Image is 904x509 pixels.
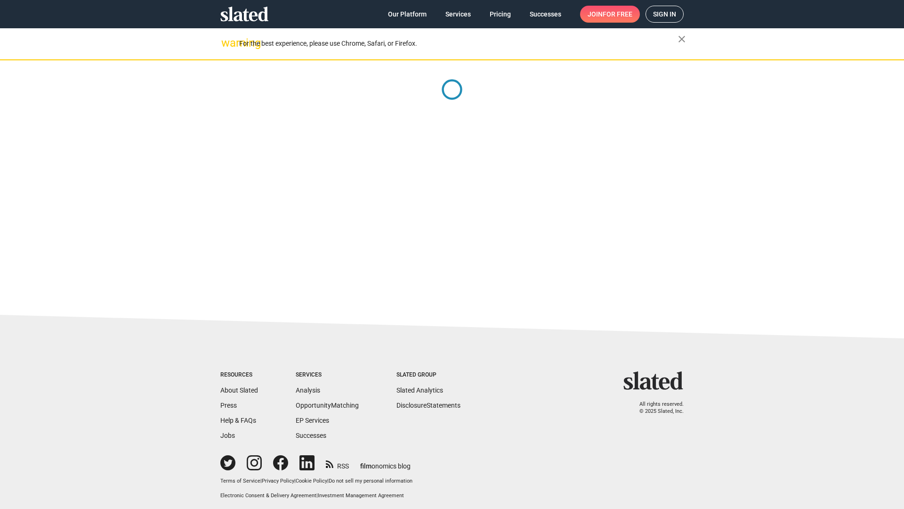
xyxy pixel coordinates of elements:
[220,478,260,484] a: Terms of Service
[326,456,349,471] a: RSS
[360,454,411,471] a: filmonomics blog
[296,478,327,484] a: Cookie Policy
[630,401,684,415] p: All rights reserved. © 2025 Slated, Inc.
[296,402,359,409] a: OpportunityMatching
[260,478,262,484] span: |
[296,371,359,379] div: Services
[380,6,434,23] a: Our Platform
[220,432,235,439] a: Jobs
[360,462,371,470] span: film
[327,478,329,484] span: |
[220,493,316,499] a: Electronic Consent & Delivery Agreement
[221,37,233,49] mat-icon: warning
[388,6,427,23] span: Our Platform
[588,6,632,23] span: Join
[294,478,296,484] span: |
[262,478,294,484] a: Privacy Policy
[676,33,687,45] mat-icon: close
[482,6,518,23] a: Pricing
[318,493,404,499] a: Investment Management Agreement
[438,6,478,23] a: Services
[220,386,258,394] a: About Slated
[220,402,237,409] a: Press
[296,386,320,394] a: Analysis
[296,432,326,439] a: Successes
[530,6,561,23] span: Successes
[653,6,676,22] span: Sign in
[646,6,684,23] a: Sign in
[396,386,443,394] a: Slated Analytics
[239,37,678,50] div: For the best experience, please use Chrome, Safari, or Firefox.
[220,371,258,379] div: Resources
[603,6,632,23] span: for free
[220,417,256,424] a: Help & FAQs
[316,493,318,499] span: |
[396,371,460,379] div: Slated Group
[522,6,569,23] a: Successes
[490,6,511,23] span: Pricing
[296,417,329,424] a: EP Services
[329,478,412,485] button: Do not sell my personal information
[445,6,471,23] span: Services
[396,402,460,409] a: DisclosureStatements
[580,6,640,23] a: Joinfor free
